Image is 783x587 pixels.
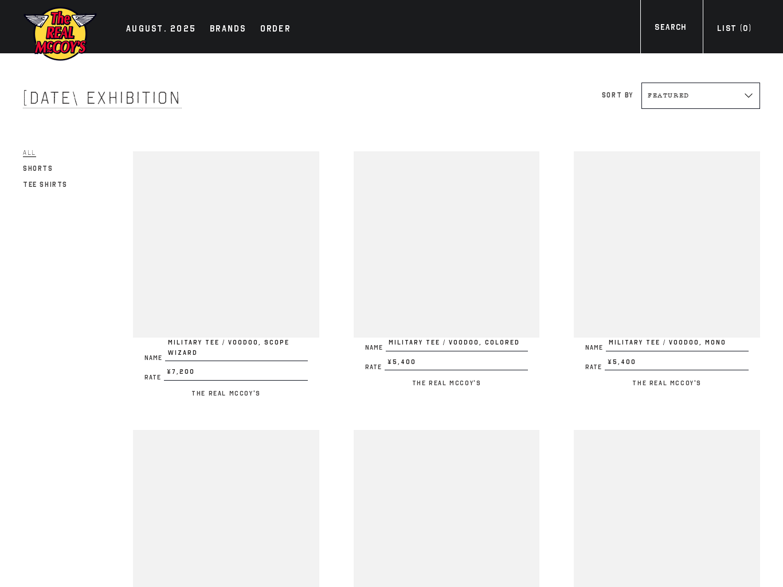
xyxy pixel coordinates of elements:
label: Sort by [602,91,633,99]
span: MILITARY TEE / VOODOO, SCOPE WIZARD [165,338,308,361]
span: ¥5,400 [385,357,528,371]
a: AUGUST. 2025 [120,22,202,38]
a: Order [255,22,296,38]
div: Brands [210,22,246,38]
span: [DATE] Exhibition [23,88,182,108]
span: Rate [365,364,385,370]
a: MILITARY TEE / VOODOO, COLORED NameMILITARY TEE / VOODOO, COLORED Rate¥5,400 The Real McCoy's [354,151,540,390]
p: The Real McCoy's [354,376,540,390]
span: 0 [743,24,748,33]
img: mccoys-exhibition [23,6,97,62]
p: The Real McCoy's [574,376,760,390]
a: MILITARY TEE / VOODOO, SCOPE WIZARD NameMILITARY TEE / VOODOO, SCOPE WIZARD Rate¥7,200 The Real M... [133,151,319,400]
div: AUGUST. 2025 [126,22,196,38]
span: MILITARY TEE / VOODOO, COLORED [386,338,528,351]
span: Name [585,345,606,351]
span: MILITARY TEE / VOODOO, MONO [606,338,749,351]
span: All [23,148,36,157]
a: Search [640,21,700,37]
div: Search [655,21,686,37]
span: Tee Shirts [23,181,68,189]
div: List ( ) [717,22,751,38]
span: Rate [585,364,605,370]
span: ¥7,200 [164,367,308,381]
span: Name [365,345,386,351]
span: Name [144,355,165,361]
span: ¥5,400 [605,357,749,371]
div: Order [260,22,291,38]
a: Shorts [23,162,53,175]
a: List (0) [703,22,766,38]
a: All [23,146,36,159]
a: MILITARY TEE / VOODOO, MONO NameMILITARY TEE / VOODOO, MONO Rate¥5,400 The Real McCoy's [574,151,760,390]
p: The Real McCoy's [133,386,319,400]
span: Shorts [23,165,53,173]
a: Tee Shirts [23,178,68,191]
span: Rate [144,374,164,381]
